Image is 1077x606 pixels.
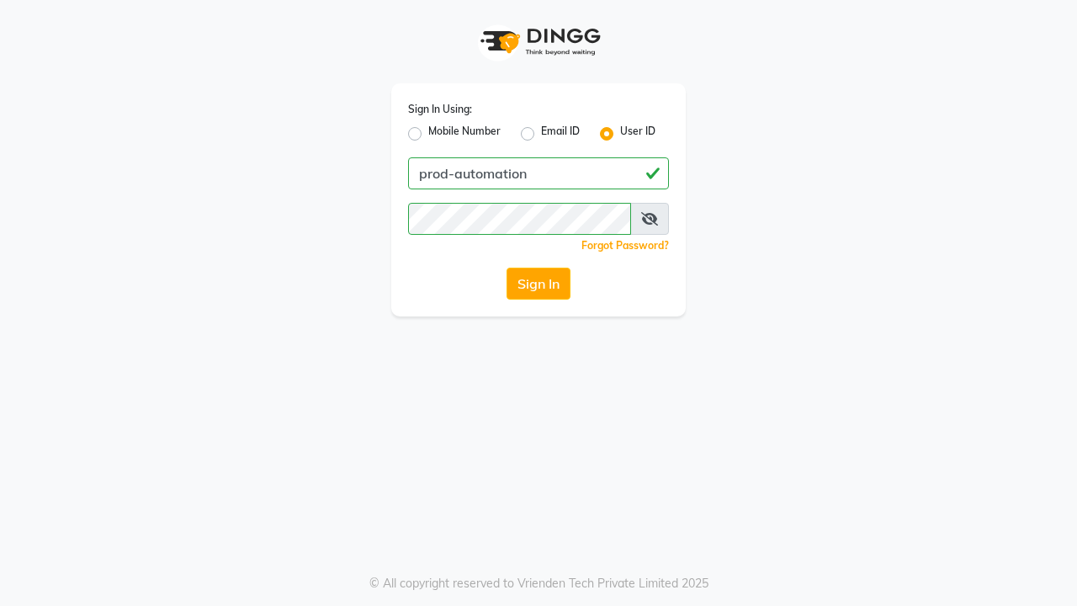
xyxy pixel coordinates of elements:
[471,17,606,66] img: logo1.svg
[408,203,631,235] input: Username
[581,239,669,252] a: Forgot Password?
[541,124,580,144] label: Email ID
[507,268,570,300] button: Sign In
[428,124,501,144] label: Mobile Number
[408,157,669,189] input: Username
[620,124,655,144] label: User ID
[408,102,472,117] label: Sign In Using:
